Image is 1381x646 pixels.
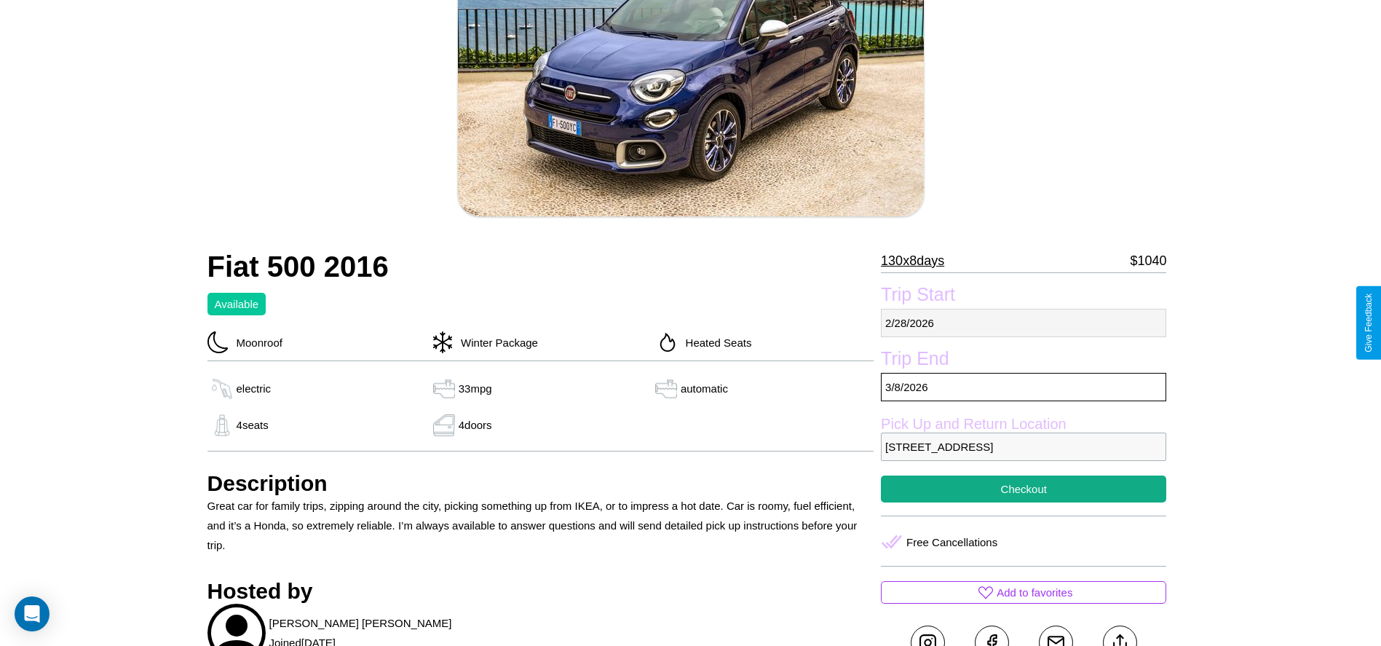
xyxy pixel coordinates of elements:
button: Checkout [881,476,1166,503]
p: 4 doors [459,415,492,435]
p: Moonroof [229,333,282,352]
p: Heated Seats [678,333,752,352]
label: Trip Start [881,284,1166,309]
button: Add to favorites [881,581,1166,604]
div: Give Feedback [1364,294,1374,352]
div: Open Intercom Messenger [15,596,50,631]
p: [STREET_ADDRESS] [881,433,1166,461]
p: 130 x 8 days [881,249,944,272]
img: gas [652,378,681,400]
p: Free Cancellations [906,532,997,552]
p: electric [237,379,272,398]
img: gas [430,414,459,436]
label: Trip End [881,348,1166,373]
p: 2 / 28 / 2026 [881,309,1166,337]
label: Pick Up and Return Location [881,416,1166,433]
h3: Description [207,471,874,496]
p: $ 1040 [1130,249,1166,272]
img: gas [207,378,237,400]
img: gas [207,414,237,436]
p: 4 seats [237,415,269,435]
p: 3 / 8 / 2026 [881,373,1166,401]
img: gas [430,378,459,400]
p: [PERSON_NAME] [PERSON_NAME] [269,613,452,633]
h2: Fiat 500 2016 [207,251,874,283]
p: automatic [681,379,728,398]
h3: Hosted by [207,579,874,604]
p: Winter Package [454,333,538,352]
p: Available [215,294,259,314]
p: Great car for family trips, zipping around the city, picking something up from IKEA, or to impres... [207,496,874,555]
p: Add to favorites [997,583,1072,602]
p: 33 mpg [459,379,492,398]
